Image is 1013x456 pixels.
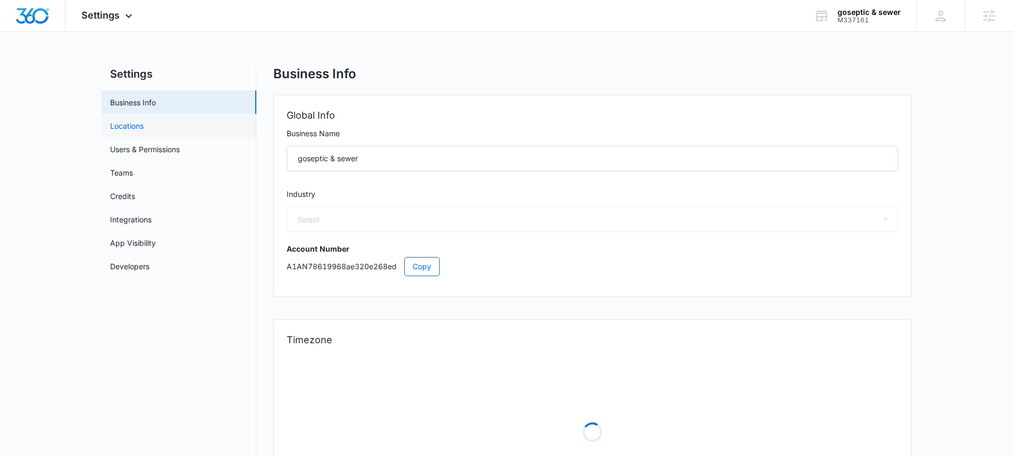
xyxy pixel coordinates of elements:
[404,257,440,276] button: Copy
[110,97,156,108] a: Business Info
[287,188,898,200] label: Industry
[81,10,120,21] span: Settings
[102,66,256,82] h2: Settings
[110,261,149,272] a: Developers
[273,66,356,82] h1: Business Info
[838,16,901,24] div: account id
[287,333,898,347] h2: Timezone
[110,144,180,155] a: Users & Permissions
[110,214,152,225] a: Integrations
[110,190,135,202] a: Credits
[838,8,901,16] div: account name
[287,257,898,276] p: A1AN78619968ae320e268ed
[110,120,144,131] a: Locations
[287,128,898,139] label: Business Name
[287,108,898,123] h2: Global Info
[287,244,349,253] strong: Account Number
[110,167,133,178] a: Teams
[110,237,156,248] a: App Visibility
[413,261,431,272] span: Copy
